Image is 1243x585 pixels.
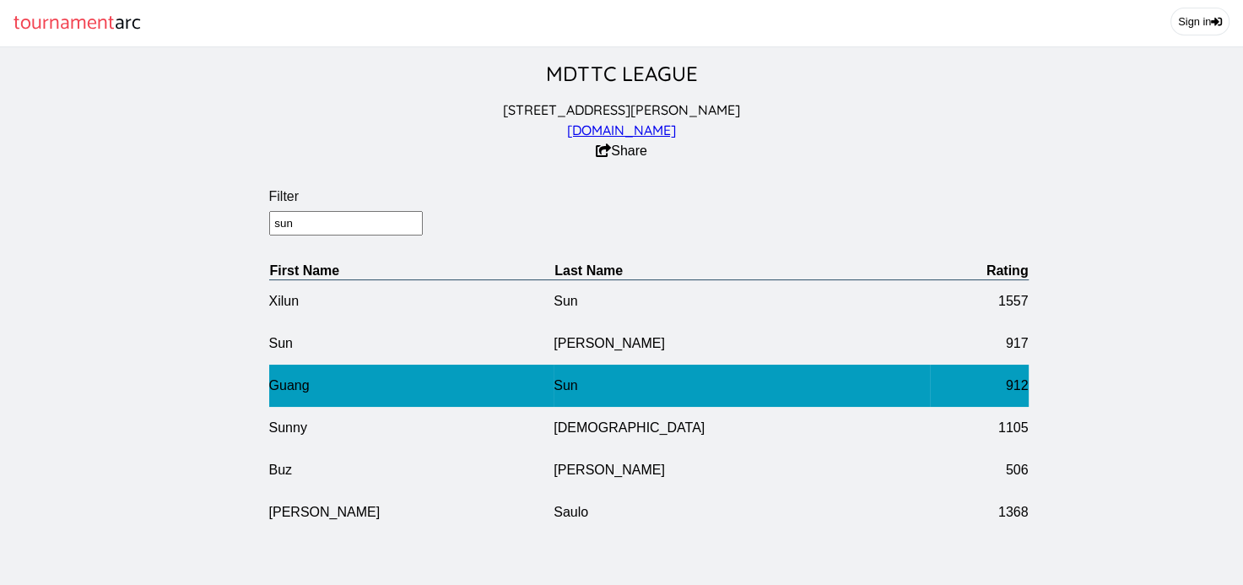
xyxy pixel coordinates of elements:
[554,263,930,280] th: Last Name
[554,279,930,322] td: Sun
[554,407,930,449] td: [DEMOGRAPHIC_DATA]
[930,491,1028,534] td: 1368
[14,7,115,40] span: tournament
[269,491,554,534] td: [PERSON_NAME]
[930,279,1028,322] td: 1557
[930,365,1028,407] td: 912
[554,491,930,534] td: Saulo
[930,407,1028,449] td: 1105
[546,61,698,86] a: MDTTC LEAGUE
[269,449,554,491] td: Buz
[554,449,930,491] td: [PERSON_NAME]
[269,322,554,365] td: Sun
[554,322,930,365] td: [PERSON_NAME]
[567,122,676,138] a: [DOMAIN_NAME]
[596,144,647,159] button: Share
[930,263,1028,280] th: Rating
[14,7,141,40] a: tournamentarc
[269,189,1029,204] label: Filter
[269,407,554,449] td: Sunny
[554,365,930,407] td: Sun
[1170,8,1229,35] a: Sign in
[269,279,554,322] td: Xilun
[930,322,1028,365] td: 917
[269,365,554,407] td: Guang
[930,449,1028,491] td: 506
[115,7,141,40] span: arc
[269,263,554,280] th: First Name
